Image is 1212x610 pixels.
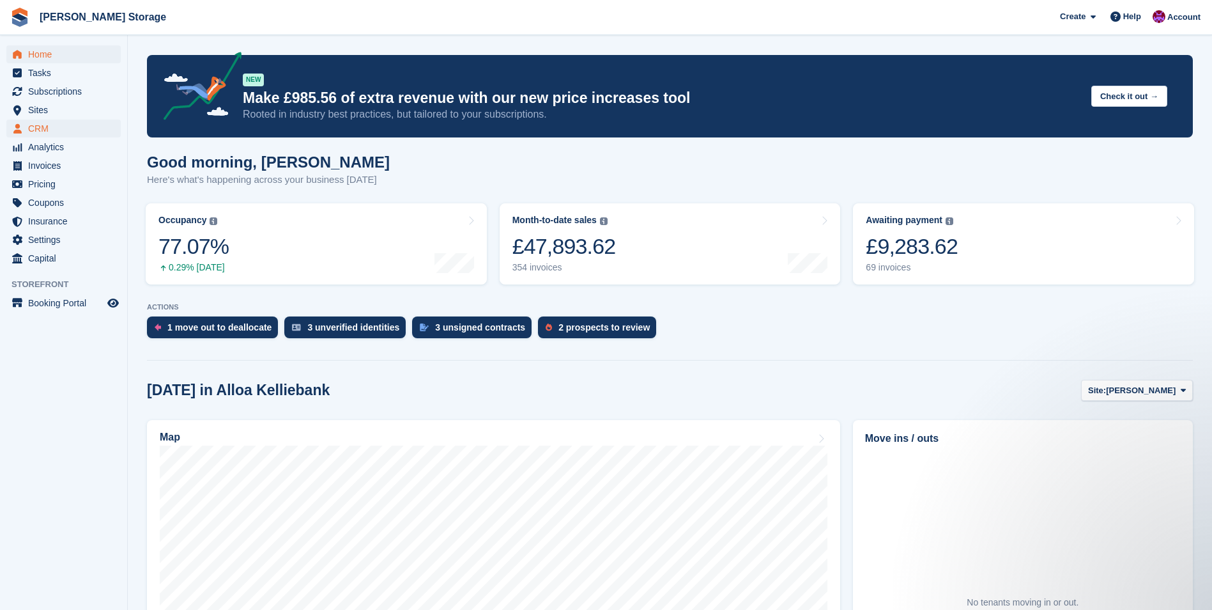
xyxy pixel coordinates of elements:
a: menu [6,294,121,312]
span: Settings [28,231,105,249]
a: menu [6,231,121,249]
div: No tenants moving in or out. [967,596,1078,609]
a: Awaiting payment £9,283.62 69 invoices [853,203,1194,285]
a: menu [6,157,121,175]
div: £47,893.62 [512,233,616,260]
span: [PERSON_NAME] [1106,384,1176,397]
a: menu [6,194,121,212]
div: 0.29% [DATE] [158,262,229,273]
span: Insurance [28,212,105,230]
img: Audra Whitelaw [1153,10,1165,23]
a: menu [6,101,121,119]
img: icon-info-grey-7440780725fd019a000dd9b08b2336e03edf1995a4989e88bcd33f0948082b44.svg [210,217,217,225]
span: Invoices [28,157,105,175]
a: menu [6,138,121,156]
span: CRM [28,120,105,137]
div: NEW [243,74,264,86]
a: [PERSON_NAME] Storage [35,6,171,27]
p: ACTIONS [147,303,1193,311]
a: menu [6,82,121,100]
h2: [DATE] in Alloa Kelliebank [147,382,330,399]
h2: Move ins / outs [865,431,1181,446]
span: Sites [28,101,105,119]
div: 2 prospects to review [558,322,650,332]
div: 69 invoices [866,262,958,273]
span: Create [1060,10,1085,23]
a: 3 unsigned contracts [412,317,538,345]
a: menu [6,64,121,82]
span: Home [28,45,105,63]
div: £9,283.62 [866,233,958,260]
div: 1 move out to deallocate [167,322,272,332]
span: Help [1123,10,1141,23]
span: Storefront [12,278,127,291]
img: icon-info-grey-7440780725fd019a000dd9b08b2336e03edf1995a4989e88bcd33f0948082b44.svg [946,217,953,225]
p: Rooted in industry best practices, but tailored to your subscriptions. [243,107,1081,121]
img: icon-info-grey-7440780725fd019a000dd9b08b2336e03edf1995a4989e88bcd33f0948082b44.svg [600,217,608,225]
span: Tasks [28,64,105,82]
img: move_outs_to_deallocate_icon-f764333ba52eb49d3ac5e1228854f67142a1ed5810a6f6cc68b1a99e826820c5.svg [155,324,161,331]
button: Site: [PERSON_NAME] [1081,380,1193,401]
div: Occupancy [158,215,206,226]
img: verify_identity-adf6edd0f0f0b5bbfe63781bf79b02c33cf7c696d77639b501bdc392416b5a36.svg [292,324,301,331]
a: menu [6,120,121,137]
span: Capital [28,249,105,267]
a: 2 prospects to review [538,317,663,345]
p: Make £985.56 of extra revenue with our new price increases tool [243,89,1081,107]
span: Coupons [28,194,105,212]
a: 3 unverified identities [284,317,412,345]
img: contract_signature_icon-13c848040528278c33f63329250d36e43548de30e8caae1d1a13099fd9432cc5.svg [420,324,429,331]
span: Subscriptions [28,82,105,100]
button: Check it out → [1091,86,1167,107]
div: Awaiting payment [866,215,942,226]
h1: Good morning, [PERSON_NAME] [147,153,390,171]
div: 354 invoices [512,262,616,273]
a: menu [6,45,121,63]
a: 1 move out to deallocate [147,317,284,345]
div: 3 unsigned contracts [435,322,525,332]
a: Occupancy 77.07% 0.29% [DATE] [146,203,487,285]
a: menu [6,175,121,193]
span: Analytics [28,138,105,156]
a: menu [6,249,121,267]
div: 3 unverified identities [307,322,399,332]
h2: Map [160,432,180,443]
p: Here's what's happening across your business [DATE] [147,173,390,187]
div: Month-to-date sales [512,215,597,226]
span: Pricing [28,175,105,193]
span: Site: [1088,384,1106,397]
img: stora-icon-8386f47178a22dfd0bd8f6a31ec36ba5ce8667c1dd55bd0f319d3a0aa187defe.svg [10,8,29,27]
div: 77.07% [158,233,229,260]
span: Account [1167,11,1200,24]
a: Month-to-date sales £47,893.62 354 invoices [500,203,841,285]
span: Booking Portal [28,294,105,312]
img: prospect-51fa495bee0391a8d652442698ab0144808aea92771e9ea1ae160a38d050c398.svg [546,324,552,331]
a: menu [6,212,121,230]
a: Preview store [105,295,121,311]
img: price-adjustments-announcement-icon-8257ccfd72463d97f412b2fc003d46551f7dbcb40ab6d574587a9cd5c0d94... [153,52,242,125]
